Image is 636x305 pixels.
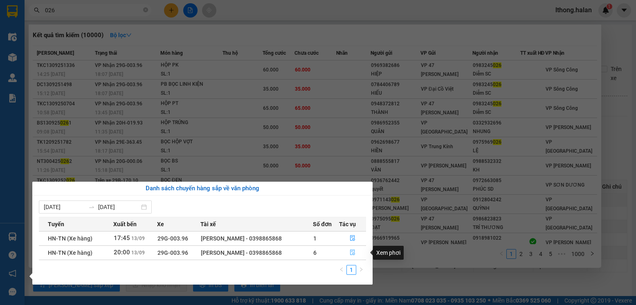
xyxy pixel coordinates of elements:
span: HN-TN (Xe hàng) [48,235,92,242]
li: 1 [346,265,356,275]
div: Danh sách chuyến hàng sắp về văn phòng [39,184,366,194]
button: left [337,265,346,275]
input: Từ ngày [44,203,85,211]
span: 29G-003.96 [157,249,188,256]
button: right [356,265,366,275]
span: 13/09 [131,236,145,241]
div: [PERSON_NAME] - 0398865868 [201,234,312,243]
span: 6 [313,249,317,256]
li: Previous Page [337,265,346,275]
span: Tuyến [48,220,64,229]
button: file-done [339,232,366,245]
div: Xem phơi [373,246,404,260]
button: file-done [339,246,366,259]
span: HN-TN (Xe hàng) [48,249,92,256]
span: Tác vụ [339,220,356,229]
span: 13/09 [131,250,145,256]
b: GỬI : VP Sông Công [10,56,110,69]
span: Tài xế [200,220,216,229]
span: to [88,204,95,210]
li: Next Page [356,265,366,275]
input: Đến ngày [98,203,139,211]
span: file-done [350,235,355,242]
span: right [359,267,364,272]
a: 1 [347,265,356,274]
img: logo.jpg [10,10,72,51]
span: Xuất bến [113,220,137,229]
span: 20:00 [114,249,130,256]
li: 271 - [PERSON_NAME] - [GEOGRAPHIC_DATA] - [GEOGRAPHIC_DATA] [76,20,342,30]
span: left [339,267,344,272]
span: file-done [350,249,355,256]
span: swap-right [88,204,95,210]
span: 1 [313,235,317,242]
span: Xe [157,220,164,229]
div: [PERSON_NAME] - 0398865868 [201,248,312,257]
span: 17:45 [114,234,130,242]
span: 29G-003.96 [157,235,188,242]
span: Số đơn [313,220,332,229]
